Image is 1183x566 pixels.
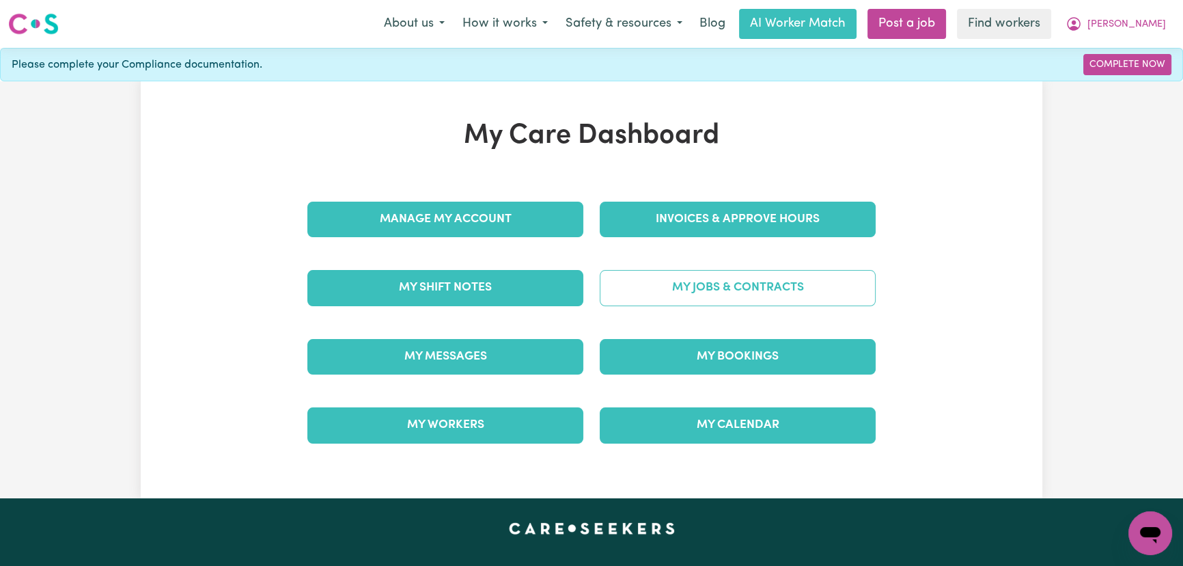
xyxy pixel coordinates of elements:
a: My Calendar [600,407,876,443]
a: Complete Now [1083,54,1171,75]
button: Safety & resources [557,10,691,38]
a: My Messages [307,339,583,375]
a: My Bookings [600,339,876,375]
span: [PERSON_NAME] [1087,17,1166,32]
a: Post a job [867,9,946,39]
a: Careseekers home page [509,523,675,534]
iframe: Button to launch messaging window [1128,511,1172,555]
a: My Jobs & Contracts [600,270,876,306]
a: Invoices & Approve Hours [600,202,876,237]
a: Find workers [957,9,1051,39]
a: My Shift Notes [307,270,583,306]
button: How it works [454,10,557,38]
button: About us [375,10,454,38]
a: Blog [691,9,734,39]
button: My Account [1057,10,1175,38]
a: My Workers [307,407,583,443]
a: AI Worker Match [739,9,857,39]
a: Careseekers logo [8,8,59,40]
span: Please complete your Compliance documentation. [12,57,262,73]
a: Manage My Account [307,202,583,237]
h1: My Care Dashboard [299,120,884,152]
img: Careseekers logo [8,12,59,36]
